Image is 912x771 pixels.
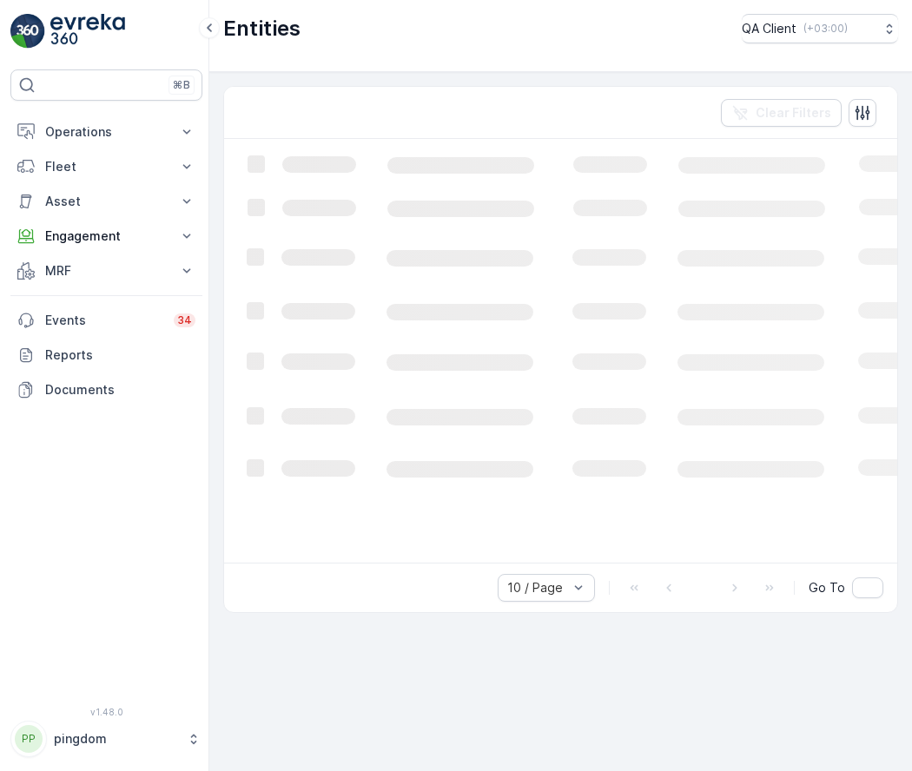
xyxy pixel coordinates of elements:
p: Asset [45,193,168,210]
a: Documents [10,372,202,407]
button: QA Client(+03:00) [742,14,898,43]
p: MRF [45,262,168,280]
p: Reports [45,346,195,364]
p: ⌘B [173,78,190,92]
button: Operations [10,115,202,149]
span: Go To [809,579,845,596]
p: Engagement [45,227,168,245]
p: ( +03:00 ) [803,22,848,36]
p: QA Client [742,20,796,37]
button: MRF [10,254,202,288]
p: Events [45,312,163,329]
p: Fleet [45,158,168,175]
p: pingdom [54,730,178,748]
button: Clear Filters [721,99,842,127]
button: Fleet [10,149,202,184]
p: Documents [45,381,195,399]
p: Operations [45,123,168,141]
p: 34 [177,313,192,327]
p: Clear Filters [756,104,831,122]
img: logo_light-DOdMpM7g.png [50,14,125,49]
div: PP [15,725,43,753]
a: Reports [10,338,202,372]
a: Events34 [10,303,202,338]
span: v 1.48.0 [10,707,202,717]
button: PPpingdom [10,721,202,757]
img: logo [10,14,45,49]
p: Entities [223,15,301,43]
button: Engagement [10,219,202,254]
button: Asset [10,184,202,219]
